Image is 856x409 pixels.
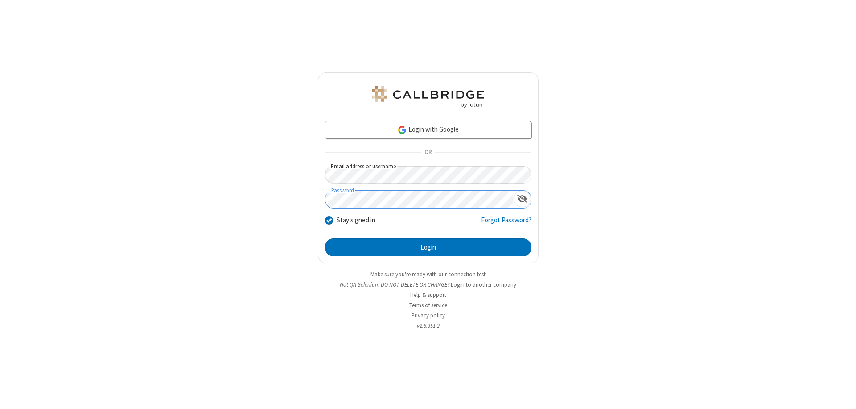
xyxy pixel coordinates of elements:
img: QA Selenium DO NOT DELETE OR CHANGE [370,86,486,108]
a: Login with Google [325,121,531,139]
input: Email address or username [325,166,531,184]
button: Login to another company [451,280,516,289]
a: Forgot Password? [481,215,531,232]
a: Help & support [410,291,446,299]
span: OR [421,146,435,159]
button: Login [325,238,531,256]
a: Privacy policy [412,312,445,319]
a: Make sure you're ready with our connection test [370,271,486,278]
li: v2.6.351.2 [318,321,539,330]
input: Password [325,191,514,208]
li: Not QA Selenium DO NOT DELETE OR CHANGE? [318,280,539,289]
a: Terms of service [409,301,447,309]
img: google-icon.png [397,125,407,135]
div: Show password [514,191,531,207]
label: Stay signed in [337,215,375,225]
